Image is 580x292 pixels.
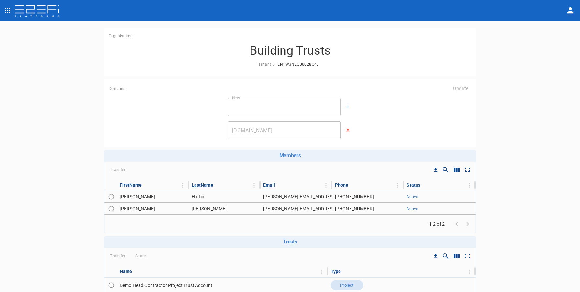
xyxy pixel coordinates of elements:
button: EN1W3N2G00028G43 [275,60,321,69]
button: Show/Hide search [440,251,451,262]
button: Download CSV [431,252,440,261]
div: Email [263,181,275,189]
span: Toggle select row [107,281,116,290]
td: Hattin [189,191,261,202]
td: [PHONE_NUMBER] [332,191,404,202]
h6: Trusts [106,239,474,245]
button: Show/Hide search [440,164,451,175]
button: Column Actions [392,180,403,190]
td: [PERSON_NAME][EMAIL_ADDRESS][PERSON_NAME][DOMAIN_NAME] [261,203,332,214]
td: [PERSON_NAME][EMAIL_ADDRESS][DOMAIN_NAME] [261,191,332,202]
span: Go to previous page [451,221,462,227]
span: Toggle select row [107,204,116,213]
span: Transfer Organisation [107,165,128,175]
span: Domains [109,86,126,91]
span: Active [407,194,418,199]
td: [PHONE_NUMBER] [332,203,404,214]
div: Type [331,267,341,275]
button: Download CSV [431,165,440,174]
button: Column Actions [464,267,474,277]
span: Toggle select row [107,192,116,201]
span: Go to next page [462,221,473,227]
span: Active [407,206,418,211]
h6: Members [106,152,474,158]
td: [PERSON_NAME] [189,203,261,214]
button: Column Actions [317,267,327,277]
div: LastName [192,181,213,189]
span: Share [130,251,151,261]
td: [PERSON_NAME] [117,191,189,202]
h3: Building Trusts [250,43,331,58]
button: Column Actions [464,180,474,190]
span: 1-2 of 2 [427,221,447,227]
button: Show/Hide columns [451,251,462,262]
td: [PERSON_NAME] [117,203,189,214]
span: TenantID [258,62,275,67]
span: EN1W3N2G00028G43 [277,62,319,67]
button: Toggle full screen [462,164,473,175]
div: FirstName [120,181,142,189]
span: Project [336,282,357,288]
button: Column Actions [249,180,259,190]
span: Organisation [109,34,133,38]
button: Toggle full screen [462,251,473,262]
div: Status [407,181,420,189]
span: Transfer Organisation [107,251,128,261]
div: Phone [335,181,349,189]
button: Show/Hide columns [451,164,462,175]
div: Name [120,267,132,275]
button: Column Actions [321,180,331,190]
label: New [232,95,240,101]
button: Column Actions [177,180,188,190]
